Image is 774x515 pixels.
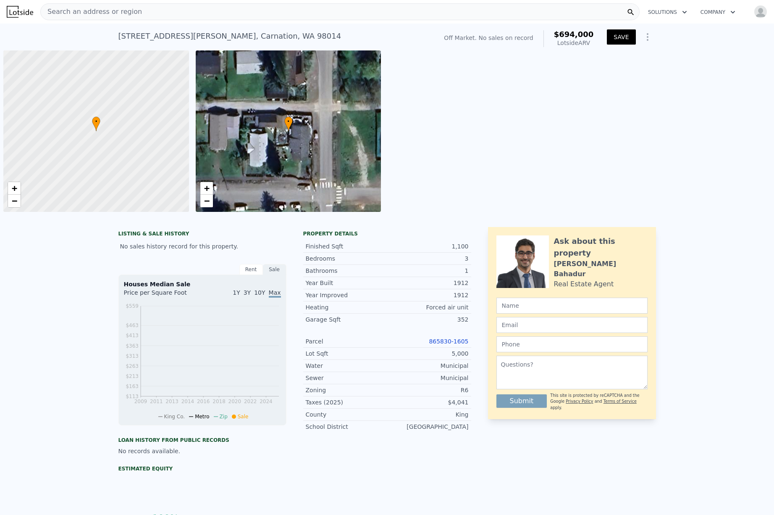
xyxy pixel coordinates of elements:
[641,5,694,20] button: Solutions
[118,465,286,472] div: Estimated Equity
[126,333,139,338] tspan: $413
[306,362,387,370] div: Water
[118,230,286,239] div: LISTING & SALE HISTORY
[694,5,742,20] button: Company
[554,259,648,279] div: [PERSON_NAME] Bahadur
[496,336,648,352] input: Phone
[306,337,387,346] div: Parcel
[181,399,194,404] tspan: 2014
[303,230,471,237] div: Property details
[200,195,213,207] a: Zoom out
[284,118,293,125] span: •
[306,267,387,275] div: Bathrooms
[754,5,767,18] img: avatar
[126,394,139,399] tspan: $113
[126,303,139,309] tspan: $559
[260,399,273,404] tspan: 2024
[126,353,139,359] tspan: $313
[126,383,139,389] tspan: $163
[126,343,139,349] tspan: $363
[228,399,241,404] tspan: 2020
[244,289,251,296] span: 3Y
[269,289,281,298] span: Max
[306,398,387,407] div: Taxes (2025)
[12,183,17,193] span: +
[554,30,594,39] span: $694,000
[197,399,210,404] tspan: 2016
[387,410,469,419] div: King
[387,254,469,263] div: 3
[118,30,341,42] div: [STREET_ADDRESS][PERSON_NAME] , Carnation , WA 98014
[550,393,647,411] div: This site is protected by reCAPTCHA and the Google and apply.
[134,399,147,404] tspan: 2009
[124,288,202,302] div: Price per Square Foot
[306,279,387,287] div: Year Built
[306,254,387,263] div: Bedrooms
[118,239,286,254] div: No sales history record for this property.
[306,386,387,394] div: Zoning
[195,414,209,420] span: Metro
[306,410,387,419] div: County
[306,315,387,324] div: Garage Sqft
[238,414,249,420] span: Sale
[254,289,265,296] span: 10Y
[12,195,17,206] span: −
[554,235,648,259] div: Ask about this property
[639,29,656,45] button: Show Options
[306,374,387,382] div: Sewer
[566,399,593,404] a: Privacy Policy
[233,289,240,296] span: 1Y
[387,374,469,382] div: Municipal
[554,39,594,47] div: Lotside ARV
[387,362,469,370] div: Municipal
[387,267,469,275] div: 1
[92,116,100,131] div: •
[165,399,178,404] tspan: 2013
[554,279,614,289] div: Real Estate Agent
[387,303,469,312] div: Forced air unit
[8,195,21,207] a: Zoom out
[387,315,469,324] div: 352
[387,349,469,358] div: 5,000
[8,182,21,195] a: Zoom in
[41,7,142,17] span: Search an address or region
[387,242,469,251] div: 1,100
[387,291,469,299] div: 1912
[244,399,257,404] tspan: 2022
[306,291,387,299] div: Year Improved
[126,363,139,369] tspan: $263
[92,118,100,125] span: •
[306,303,387,312] div: Heating
[387,423,469,431] div: [GEOGRAPHIC_DATA]
[496,317,648,333] input: Email
[496,394,547,408] button: Submit
[118,447,286,455] div: No records available.
[306,423,387,431] div: School District
[164,414,185,420] span: King Co.
[607,29,635,45] button: SAVE
[263,264,286,275] div: Sale
[306,242,387,251] div: Finished Sqft
[118,437,286,444] div: Loan history from public records
[204,183,209,193] span: +
[124,280,281,288] div: Houses Median Sale
[603,399,637,404] a: Terms of Service
[126,322,139,328] tspan: $463
[387,279,469,287] div: 1912
[213,399,226,404] tspan: 2018
[496,298,648,314] input: Name
[387,386,469,394] div: R6
[239,264,263,275] div: Rent
[126,373,139,379] tspan: $213
[306,349,387,358] div: Lot Sqft
[444,34,533,42] div: Off Market. No sales on record
[429,338,468,345] a: 865830-1605
[387,398,469,407] div: $4,041
[220,414,228,420] span: Zip
[204,195,209,206] span: −
[150,399,163,404] tspan: 2011
[284,116,293,131] div: •
[200,182,213,195] a: Zoom in
[7,6,33,18] img: Lotside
